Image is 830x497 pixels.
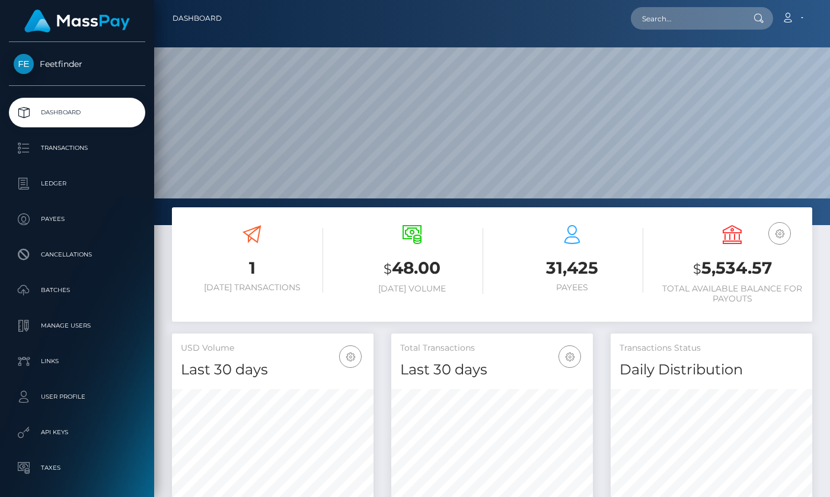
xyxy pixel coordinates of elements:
[341,284,483,294] h6: [DATE] Volume
[9,240,145,270] a: Cancellations
[9,204,145,234] a: Payees
[631,7,742,30] input: Search...
[14,104,141,121] p: Dashboard
[341,256,483,281] h3: 48.00
[9,275,145,305] a: Batches
[620,342,803,354] h5: Transactions Status
[661,256,803,281] h3: 5,534.57
[14,317,141,335] p: Manage Users
[620,360,803,380] h4: Daily Distribution
[9,382,145,412] a: User Profile
[9,311,145,341] a: Manage Users
[9,347,145,376] a: Links
[661,284,803,304] h6: Total Available Balance for Payouts
[14,175,141,193] p: Ledger
[693,261,701,277] small: $
[181,256,323,280] h3: 1
[181,360,365,380] h4: Last 30 days
[14,210,141,228] p: Payees
[501,256,643,280] h3: 31,425
[9,59,145,69] span: Feetfinder
[14,352,141,370] p: Links
[384,261,392,277] small: $
[9,133,145,163] a: Transactions
[14,281,141,299] p: Batches
[400,360,584,380] h4: Last 30 days
[14,459,141,477] p: Taxes
[14,54,34,74] img: Feetfinder
[14,388,141,406] p: User Profile
[173,6,222,31] a: Dashboard
[181,342,365,354] h5: USD Volume
[14,139,141,157] p: Transactions
[14,246,141,264] p: Cancellations
[14,424,141,441] p: API Keys
[9,453,145,483] a: Taxes
[181,283,323,293] h6: [DATE] Transactions
[24,9,130,33] img: MassPay Logo
[9,169,145,198] a: Ledger
[9,418,145,447] a: API Keys
[400,342,584,354] h5: Total Transactions
[9,98,145,127] a: Dashboard
[501,283,643,293] h6: Payees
